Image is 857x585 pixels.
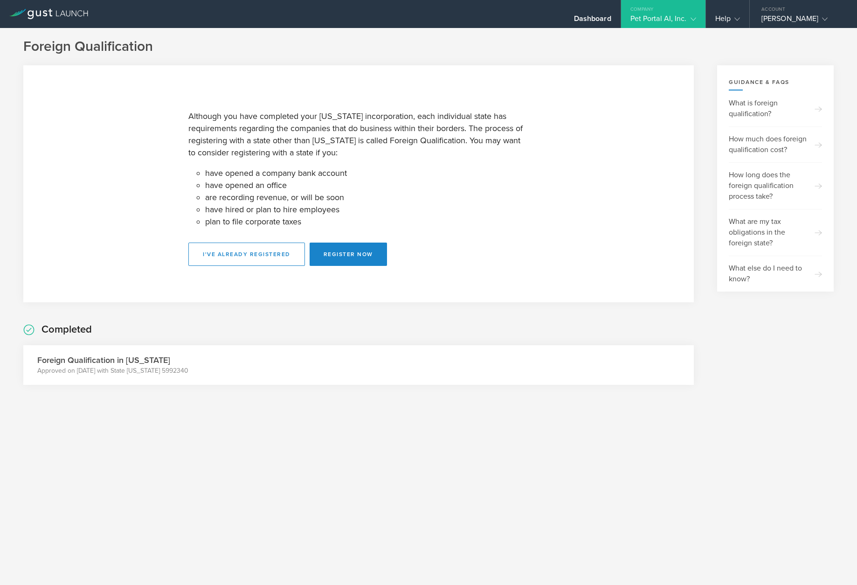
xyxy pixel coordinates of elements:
[717,209,834,256] a: What are my tax obligations in the foreign state?
[729,126,822,162] div: How much does foreign qualification cost?
[205,203,529,216] li: have hired or plan to hire employees
[310,243,387,266] button: Register Now
[574,14,611,28] div: Dashboard
[729,162,822,209] div: How long does the foreign qualification process take?
[188,243,305,266] button: I've already registered
[37,366,188,376] p: Approved on [DATE] with State [US_STATE] 5992340
[717,162,834,209] a: How long does the foreign qualification process take?
[717,126,834,162] a: How much does foreign qualification cost?
[205,216,529,228] li: plan to file corporate taxes
[37,354,188,366] h3: Foreign Qualification in [US_STATE]
[729,256,822,292] div: What else do I need to know?
[630,14,696,28] div: Pet Portal AI, Inc.
[715,14,740,28] div: Help
[729,209,822,256] div: What are my tax obligations in the foreign state?
[205,179,529,191] li: have opened an office
[188,110,529,159] p: Although you have completed your [US_STATE] incorporation, each individual state has requirements...
[810,540,857,585] iframe: Chat Widget
[205,167,529,179] li: have opened a company bank account
[717,256,834,292] a: What else do I need to know?
[717,91,834,126] a: What is foreign qualification?
[729,91,822,126] div: What is foreign qualification?
[761,14,841,28] div: [PERSON_NAME]
[717,65,834,91] div: Guidance & FAQs
[23,37,834,56] div: Foreign Qualification
[205,191,529,203] li: are recording revenue, or will be soon
[41,323,92,336] h2: Completed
